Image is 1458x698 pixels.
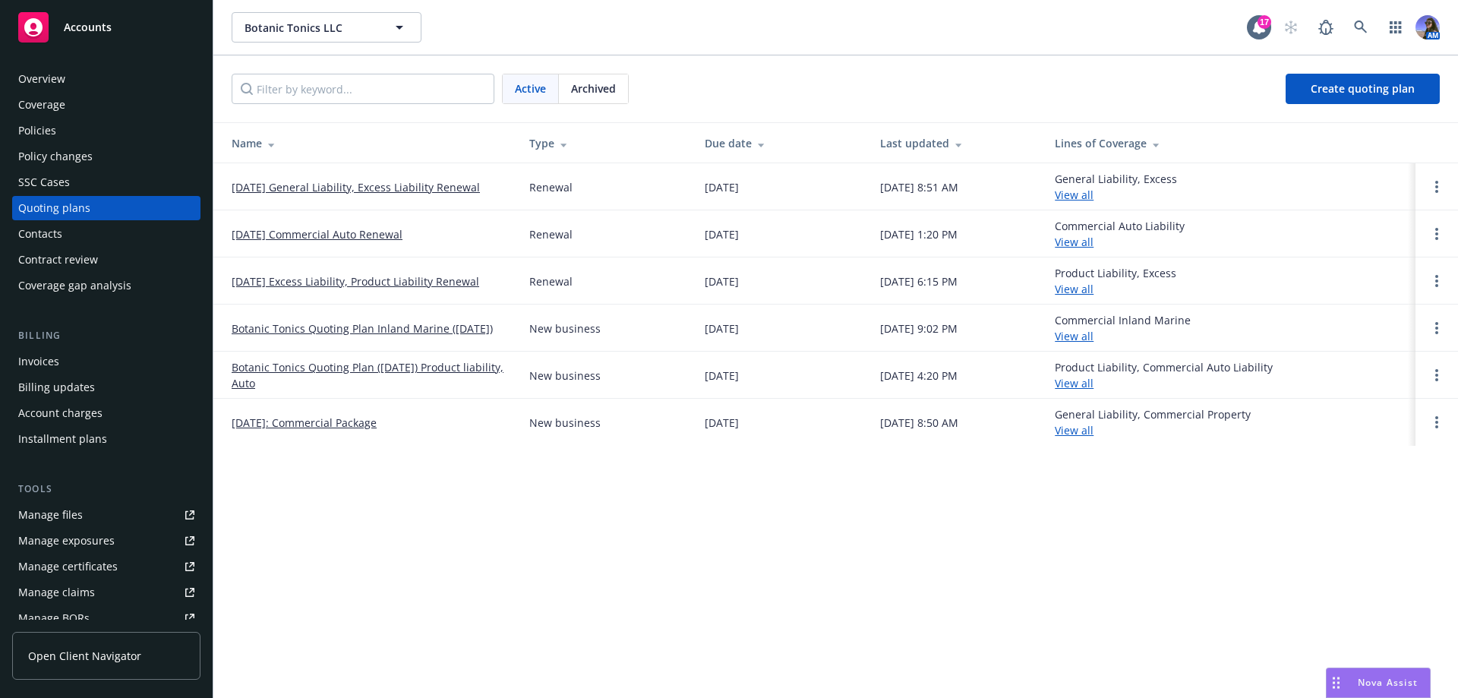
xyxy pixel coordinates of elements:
[1055,406,1251,438] div: General Liability, Commercial Property
[1055,423,1093,437] a: View all
[12,427,200,451] a: Installment plans
[12,118,200,143] a: Policies
[12,93,200,117] a: Coverage
[705,415,739,431] div: [DATE]
[529,415,601,431] div: New business
[1428,319,1446,337] a: Open options
[705,135,856,151] div: Due date
[1428,413,1446,431] a: Open options
[28,648,141,664] span: Open Client Navigator
[12,529,200,553] a: Manage exposures
[1055,235,1093,249] a: View all
[880,368,958,384] div: [DATE] 4:20 PM
[232,273,479,289] a: [DATE] Excess Liability, Product Liability Renewal
[18,222,62,246] div: Contacts
[880,415,958,431] div: [DATE] 8:50 AM
[12,248,200,272] a: Contract review
[1428,272,1446,290] a: Open options
[18,427,107,451] div: Installment plans
[1428,225,1446,243] a: Open options
[1055,218,1185,250] div: Commercial Auto Liability
[12,554,200,579] a: Manage certificates
[880,135,1031,151] div: Last updated
[18,67,65,91] div: Overview
[12,482,200,497] div: Tools
[529,368,601,384] div: New business
[705,368,739,384] div: [DATE]
[1358,676,1418,689] span: Nova Assist
[12,375,200,400] a: Billing updates
[245,20,376,36] span: Botanic Tonics LLC
[1055,329,1093,343] a: View all
[18,503,83,527] div: Manage files
[12,222,200,246] a: Contacts
[18,529,115,553] div: Manage exposures
[1415,15,1440,39] img: photo
[1055,376,1093,390] a: View all
[515,81,546,96] span: Active
[12,170,200,194] a: SSC Cases
[18,196,90,220] div: Quoting plans
[1311,81,1415,96] span: Create quoting plan
[18,554,118,579] div: Manage certificates
[12,606,200,630] a: Manage BORs
[232,74,494,104] input: Filter by keyword...
[18,580,95,605] div: Manage claims
[232,321,493,336] a: Botanic Tonics Quoting Plan Inland Marine ([DATE])
[18,248,98,272] div: Contract review
[12,503,200,527] a: Manage files
[880,226,958,242] div: [DATE] 1:20 PM
[12,401,200,425] a: Account charges
[12,196,200,220] a: Quoting plans
[1311,12,1341,43] a: Report a Bug
[18,170,70,194] div: SSC Cases
[1055,265,1176,297] div: Product Liability, Excess
[232,12,421,43] button: Botanic Tonics LLC
[12,328,200,343] div: Billing
[1055,282,1093,296] a: View all
[705,226,739,242] div: [DATE]
[1381,12,1411,43] a: Switch app
[1428,366,1446,384] a: Open options
[232,179,480,195] a: [DATE] General Liability, Excess Liability Renewal
[1346,12,1376,43] a: Search
[12,144,200,169] a: Policy changes
[18,144,93,169] div: Policy changes
[529,273,573,289] div: Renewal
[232,135,505,151] div: Name
[1327,668,1346,697] div: Drag to move
[1055,359,1273,391] div: Product Liability, Commercial Auto Liability
[18,349,59,374] div: Invoices
[1428,178,1446,196] a: Open options
[1055,135,1403,151] div: Lines of Coverage
[1258,15,1271,29] div: 17
[529,226,573,242] div: Renewal
[705,273,739,289] div: [DATE]
[18,401,103,425] div: Account charges
[18,273,131,298] div: Coverage gap analysis
[571,81,616,96] span: Archived
[1055,312,1191,344] div: Commercial Inland Marine
[12,273,200,298] a: Coverage gap analysis
[1326,668,1431,698] button: Nova Assist
[529,179,573,195] div: Renewal
[529,135,680,151] div: Type
[529,321,601,336] div: New business
[880,179,958,195] div: [DATE] 8:51 AM
[12,67,200,91] a: Overview
[880,321,958,336] div: [DATE] 9:02 PM
[1286,74,1440,104] a: Create quoting plan
[18,118,56,143] div: Policies
[64,21,112,33] span: Accounts
[705,179,739,195] div: [DATE]
[18,606,90,630] div: Manage BORs
[18,375,95,400] div: Billing updates
[1276,12,1306,43] a: Start snowing
[705,321,739,336] div: [DATE]
[232,226,402,242] a: [DATE] Commercial Auto Renewal
[880,273,958,289] div: [DATE] 6:15 PM
[1055,188,1093,202] a: View all
[232,415,377,431] a: [DATE]: Commercial Package
[1055,171,1177,203] div: General Liability, Excess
